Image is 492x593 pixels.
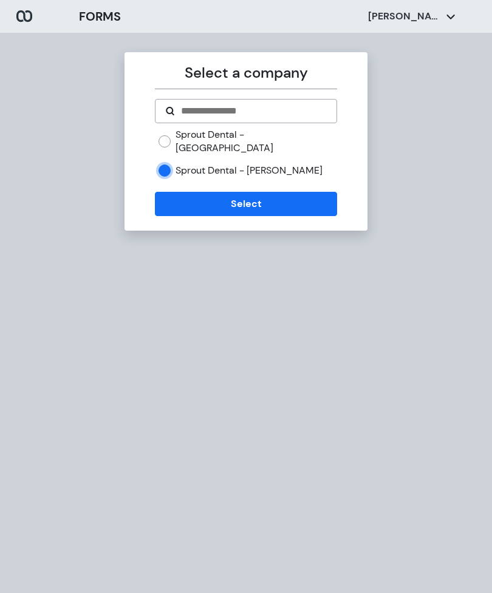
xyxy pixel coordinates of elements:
[79,7,121,25] h3: FORMS
[368,10,441,23] p: [PERSON_NAME]
[180,104,326,118] input: Search
[155,62,337,84] p: Select a company
[155,192,337,216] button: Select
[176,128,337,154] label: Sprout Dental - [GEOGRAPHIC_DATA]
[176,164,323,177] label: Sprout Dental - [PERSON_NAME]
